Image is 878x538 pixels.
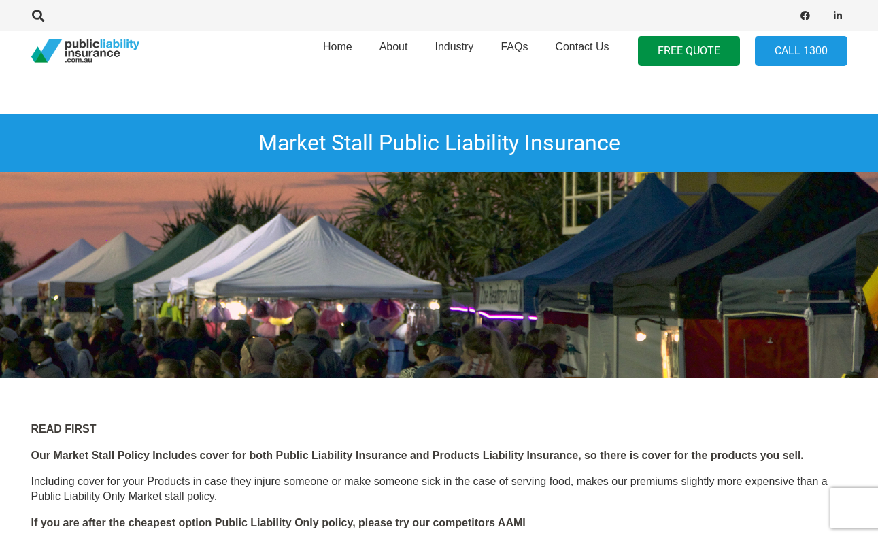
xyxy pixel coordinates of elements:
a: FAQs [487,27,541,75]
span: Home [323,41,352,52]
span: About [379,41,408,52]
span: Industry [435,41,473,52]
strong: If you are after the cheapest option Public Liability Only policy, please try our competitors AAMI [31,517,526,528]
strong: READ FIRST [31,423,97,435]
strong: Our Market Stall Policy Includes cover for both Public Liability Insurance and Products Liability... [31,450,804,461]
span: Contact Us [555,41,609,52]
p: Including cover for your Products in case they injure someone or make someone sick in the case of... [31,474,847,505]
a: LinkedIn [828,6,847,25]
a: About [366,27,422,75]
a: Call 1300 [755,36,847,67]
a: Contact Us [541,27,622,75]
a: pli_logotransparent [31,39,139,63]
a: Search [25,10,52,22]
a: FREE QUOTE [638,36,740,67]
span: FAQs [501,41,528,52]
a: Industry [421,27,487,75]
a: Home [309,27,366,75]
a: Facebook [796,6,815,25]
